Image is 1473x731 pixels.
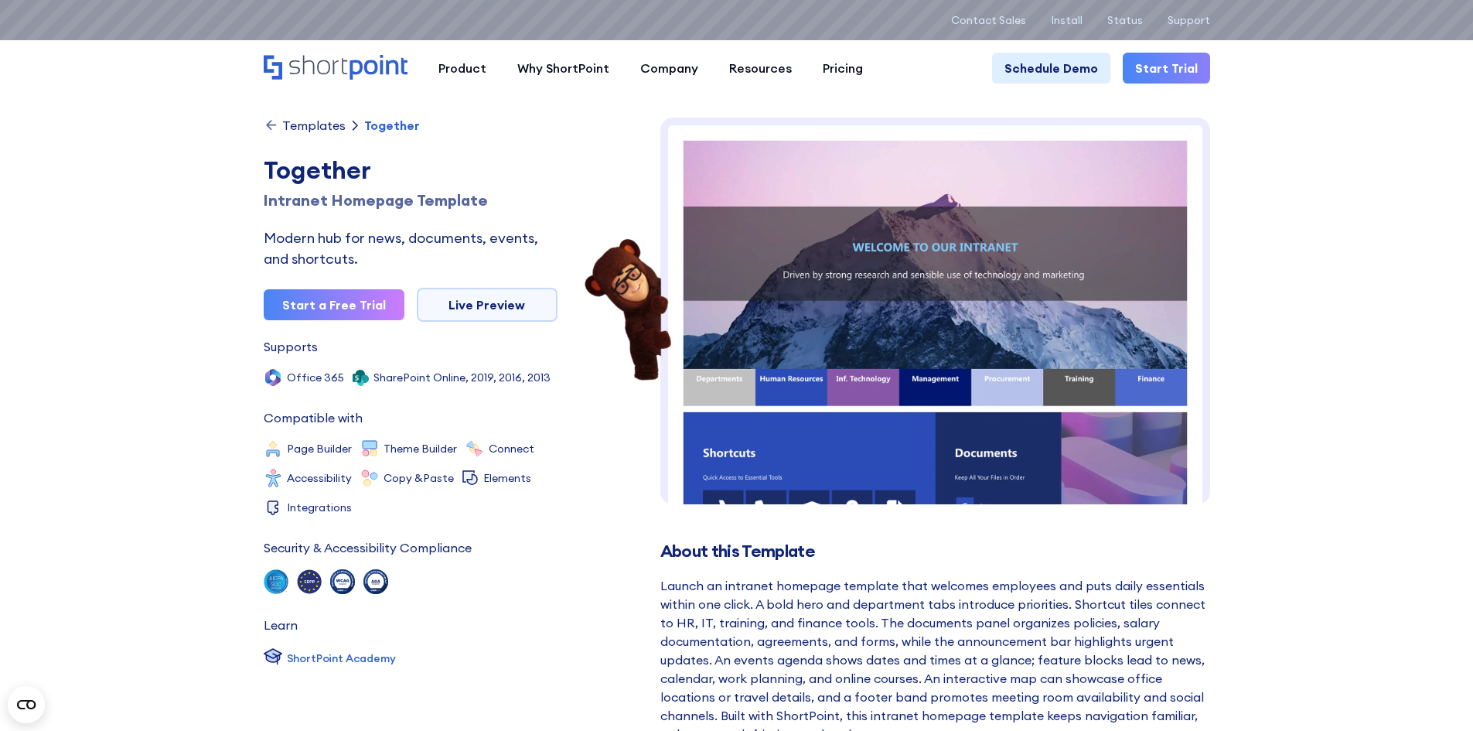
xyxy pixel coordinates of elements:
a: Install [1051,14,1083,26]
div: SharePoint Online, 2019, 2016, 2013 [373,372,551,383]
img: soc 2 [264,569,288,594]
a: Schedule Demo [992,53,1110,84]
div: Page Builder [287,443,352,454]
div: Copy &Paste [384,473,454,483]
a: Status [1107,14,1143,26]
a: Start Trial [1123,53,1210,84]
a: Live Preview [417,288,557,322]
div: Modern hub for news, documents, events, and shortcuts. [264,227,557,269]
div: Together [264,152,557,189]
div: Accessibility [287,473,352,483]
div: Templates [282,119,346,132]
a: Why ShortPoint [502,53,625,84]
a: Pricing [807,53,878,84]
iframe: Chat Widget [1195,552,1473,731]
div: Theme Builder [384,443,457,454]
a: Home [264,55,407,81]
a: Contact Sales [951,14,1026,26]
div: Company [640,59,698,77]
div: Product [438,59,486,77]
h2: About this Template [660,541,1210,561]
div: Resources [729,59,792,77]
a: Support [1168,14,1210,26]
div: Why ShortPoint [517,59,609,77]
div: Integrations [287,502,352,513]
button: Open CMP widget [8,686,45,723]
div: Elements [483,473,531,483]
div: Supports [264,340,318,353]
a: ShortPoint Academy [264,647,396,670]
a: Resources [714,53,807,84]
a: Start a Free Trial [264,289,404,320]
div: Security & Accessibility Compliance [264,541,472,554]
div: Pricing [823,59,863,77]
div: Together [364,119,420,132]
div: ShortPoint Academy [287,651,396,667]
div: Learn [264,619,298,631]
div: Compatible with [264,412,363,424]
h1: Intranet Homepage Template [264,189,557,212]
div: Office 365 [287,372,344,383]
a: Product [423,53,502,84]
div: Connect [489,443,534,454]
a: Templates [264,118,346,133]
a: Company [625,53,714,84]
